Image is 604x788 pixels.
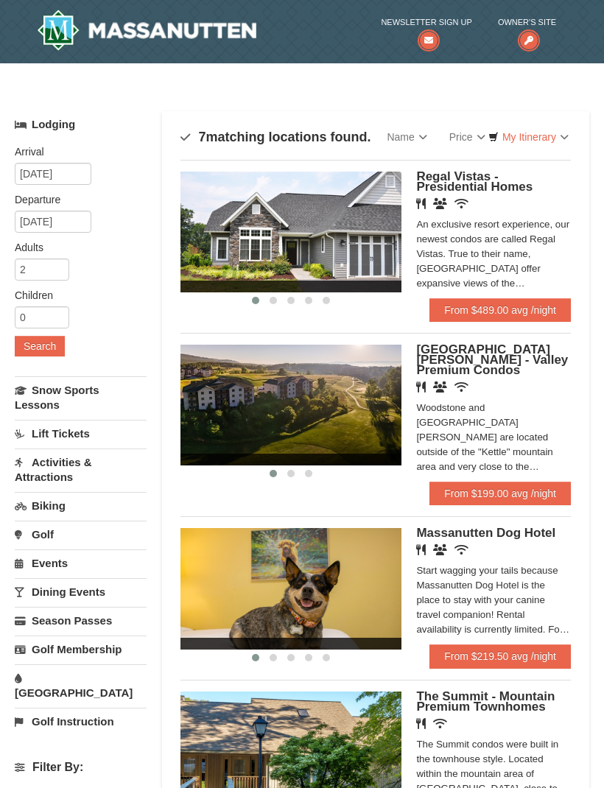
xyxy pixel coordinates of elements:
i: Restaurant [416,381,426,393]
i: Wireless Internet (free) [433,718,447,729]
h4: Filter By: [15,761,147,774]
a: Activities & Attractions [15,448,147,490]
button: Search [15,336,65,356]
i: Restaurant [416,198,426,209]
label: Children [15,288,136,303]
label: Adults [15,240,136,255]
a: From $489.00 avg /night [429,298,571,322]
span: Regal Vistas - Presidential Homes [416,169,533,194]
label: Arrival [15,144,136,159]
span: Newsletter Sign Up [381,15,471,29]
a: [GEOGRAPHIC_DATA] [15,664,147,706]
span: Massanutten Dog Hotel [416,526,555,540]
a: Biking [15,492,147,519]
label: Departure [15,192,136,207]
a: Snow Sports Lessons [15,376,147,418]
a: Golf Membership [15,636,147,663]
i: Restaurant [416,718,426,729]
div: Woodstone and [GEOGRAPHIC_DATA][PERSON_NAME] are located outside of the "Kettle" mountain area an... [416,401,571,474]
a: Lodging [15,111,147,138]
a: My Itinerary [479,126,578,148]
a: Events [15,549,147,577]
span: [GEOGRAPHIC_DATA][PERSON_NAME] - Valley Premium Condos [416,342,568,377]
a: From $219.50 avg /night [429,644,571,668]
i: Wireless Internet (free) [454,198,468,209]
i: Wireless Internet (free) [454,381,468,393]
i: Wireless Internet (free) [454,544,468,555]
a: Dining Events [15,578,147,605]
a: Name [376,122,438,152]
i: Banquet Facilities [433,381,447,393]
a: Price [438,122,496,152]
i: Restaurant [416,544,426,555]
div: An exclusive resort experience, our newest condos are called Regal Vistas. True to their name, [G... [416,217,571,291]
a: Season Passes [15,607,147,634]
a: Newsletter Sign Up [381,15,471,45]
a: Massanutten Resort [37,10,256,51]
img: Massanutten Resort Logo [37,10,256,51]
i: Banquet Facilities [433,544,447,555]
span: The Summit - Mountain Premium Townhomes [416,689,555,714]
a: Golf Instruction [15,708,147,735]
span: Owner's Site [498,15,556,29]
a: Owner's Site [498,15,556,45]
div: Start wagging your tails because Massanutten Dog Hotel is the place to stay with your canine trav... [416,563,571,637]
a: Golf [15,521,147,548]
a: From $199.00 avg /night [429,482,571,505]
i: Banquet Facilities [433,198,447,209]
a: Lift Tickets [15,420,147,447]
